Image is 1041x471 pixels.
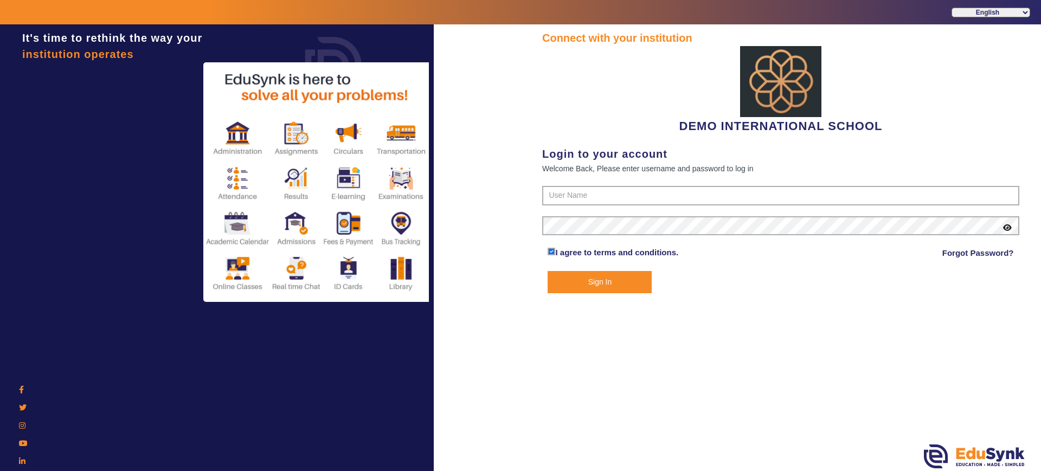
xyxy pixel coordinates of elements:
[542,146,1019,162] div: Login to your account
[542,186,1019,205] input: User Name
[22,48,134,60] span: institution operates
[293,24,374,106] img: login.png
[548,271,652,293] button: Sign In
[542,162,1019,175] div: Welcome Back, Please enter username and password to log in
[203,62,431,302] img: login2.png
[924,444,1025,468] img: edusynk.png
[555,248,678,257] a: I agree to terms and conditions.
[542,30,1019,46] div: Connect with your institution
[740,46,821,117] img: abdd4561-dfa5-4bc5-9f22-bd710a8d2831
[542,46,1019,135] div: DEMO INTERNATIONAL SCHOOL
[942,247,1014,260] a: Forgot Password?
[22,32,202,44] span: It's time to rethink the way your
